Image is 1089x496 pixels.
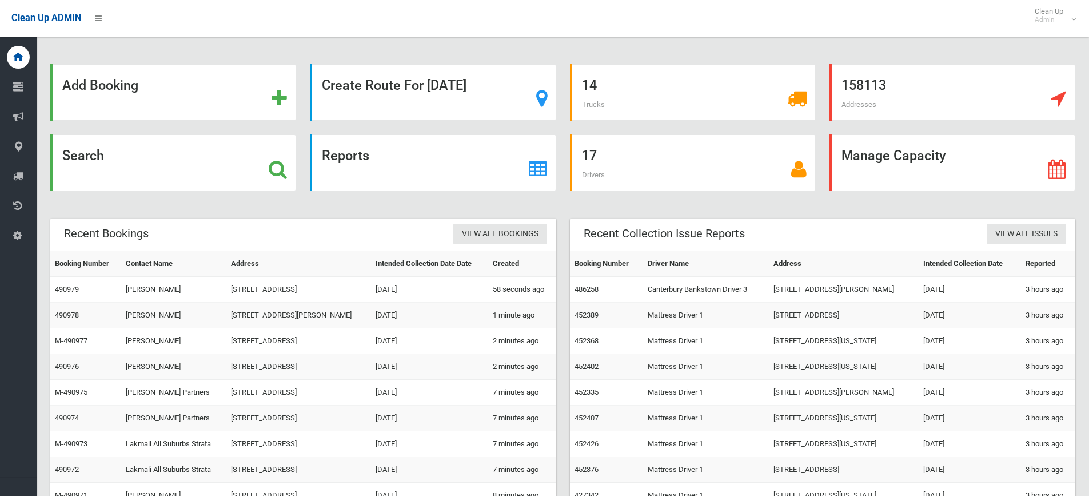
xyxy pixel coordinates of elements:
[453,224,547,245] a: View All Bookings
[226,380,371,406] td: [STREET_ADDRESS]
[121,406,226,431] td: [PERSON_NAME] Partners
[643,354,769,380] td: Mattress Driver 1
[322,77,466,93] strong: Create Route For [DATE]
[769,457,919,483] td: [STREET_ADDRESS]
[829,64,1075,121] a: 158113 Addresses
[1021,303,1075,328] td: 3 hours ago
[488,328,556,354] td: 2 minutes ago
[226,303,371,328] td: [STREET_ADDRESS][PERSON_NAME]
[226,354,371,380] td: [STREET_ADDRESS]
[769,406,919,431] td: [STREET_ADDRESS][US_STATE]
[769,328,919,354] td: [STREET_ADDRESS][US_STATE]
[121,354,226,380] td: [PERSON_NAME]
[575,414,599,422] a: 452407
[841,148,946,164] strong: Manage Capacity
[919,380,1021,406] td: [DATE]
[50,134,296,191] a: Search
[226,431,371,457] td: [STREET_ADDRESS]
[919,406,1021,431] td: [DATE]
[310,64,556,121] a: Create Route For [DATE]
[582,77,597,93] strong: 14
[488,431,556,457] td: 7 minutes ago
[55,414,79,422] a: 490974
[919,457,1021,483] td: [DATE]
[121,303,226,328] td: [PERSON_NAME]
[488,303,556,328] td: 1 minute ago
[322,148,369,164] strong: Reports
[310,134,556,191] a: Reports
[121,251,226,277] th: Contact Name
[575,465,599,474] a: 452376
[55,465,79,474] a: 490972
[226,277,371,303] td: [STREET_ADDRESS]
[371,457,488,483] td: [DATE]
[919,354,1021,380] td: [DATE]
[1029,7,1075,24] span: Clean Up
[919,303,1021,328] td: [DATE]
[643,303,769,328] td: Mattress Driver 1
[1021,457,1075,483] td: 3 hours ago
[769,380,919,406] td: [STREET_ADDRESS][PERSON_NAME]
[575,439,599,448] a: 452426
[371,354,488,380] td: [DATE]
[769,354,919,380] td: [STREET_ADDRESS][US_STATE]
[643,431,769,457] td: Mattress Driver 1
[488,251,556,277] th: Created
[643,328,769,354] td: Mattress Driver 1
[919,251,1021,277] th: Intended Collection Date
[575,336,599,345] a: 452368
[841,77,886,93] strong: 158113
[919,277,1021,303] td: [DATE]
[570,251,643,277] th: Booking Number
[371,380,488,406] td: [DATE]
[643,251,769,277] th: Driver Name
[488,380,556,406] td: 7 minutes ago
[1035,15,1063,24] small: Admin
[121,277,226,303] td: [PERSON_NAME]
[570,64,816,121] a: 14 Trucks
[488,354,556,380] td: 2 minutes ago
[919,328,1021,354] td: [DATE]
[1021,328,1075,354] td: 3 hours ago
[769,277,919,303] td: [STREET_ADDRESS][PERSON_NAME]
[62,77,138,93] strong: Add Booking
[841,100,876,109] span: Addresses
[1021,251,1075,277] th: Reported
[829,134,1075,191] a: Manage Capacity
[643,406,769,431] td: Mattress Driver 1
[371,406,488,431] td: [DATE]
[226,328,371,354] td: [STREET_ADDRESS]
[643,380,769,406] td: Mattress Driver 1
[1021,277,1075,303] td: 3 hours ago
[643,457,769,483] td: Mattress Driver 1
[226,406,371,431] td: [STREET_ADDRESS]
[371,431,488,457] td: [DATE]
[121,380,226,406] td: [PERSON_NAME] Partners
[50,223,162,245] header: Recent Bookings
[121,328,226,354] td: [PERSON_NAME]
[575,285,599,293] a: 486258
[575,388,599,396] a: 452335
[55,362,79,371] a: 490976
[55,336,87,345] a: M-490977
[1021,406,1075,431] td: 3 hours ago
[1021,431,1075,457] td: 3 hours ago
[488,277,556,303] td: 58 seconds ago
[371,251,488,277] th: Intended Collection Date Date
[62,148,104,164] strong: Search
[582,170,605,179] span: Drivers
[371,328,488,354] td: [DATE]
[55,439,87,448] a: M-490973
[488,406,556,431] td: 7 minutes ago
[55,311,79,319] a: 490978
[570,134,816,191] a: 17 Drivers
[987,224,1066,245] a: View All Issues
[226,251,371,277] th: Address
[570,223,759,245] header: Recent Collection Issue Reports
[371,277,488,303] td: [DATE]
[50,64,296,121] a: Add Booking
[1021,380,1075,406] td: 3 hours ago
[575,311,599,319] a: 452389
[371,303,488,328] td: [DATE]
[582,100,605,109] span: Trucks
